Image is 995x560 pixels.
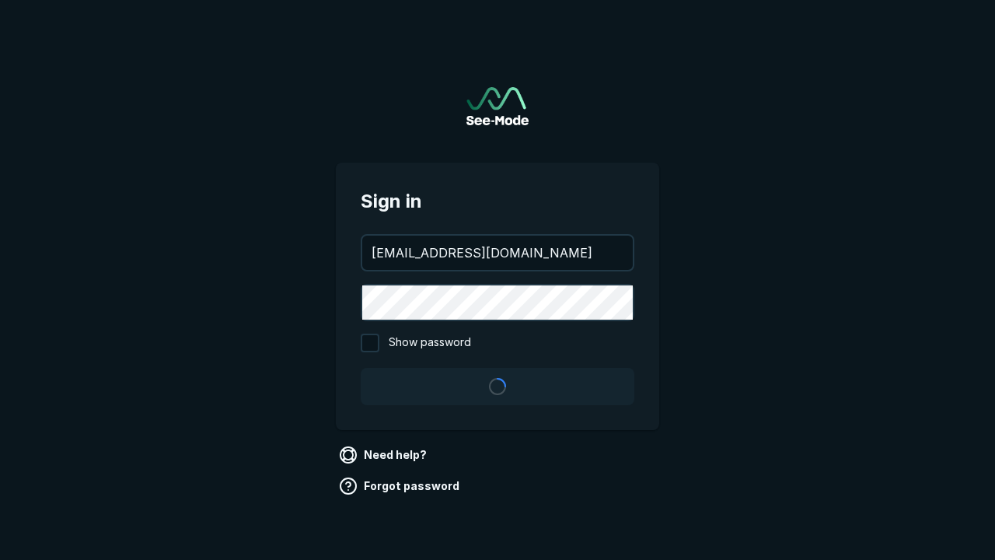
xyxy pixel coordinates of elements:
input: your@email.com [362,236,633,270]
a: Go to sign in [466,87,529,125]
a: Need help? [336,443,433,467]
img: See-Mode Logo [466,87,529,125]
span: Show password [389,334,471,352]
span: Sign in [361,187,634,215]
a: Forgot password [336,474,466,499]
